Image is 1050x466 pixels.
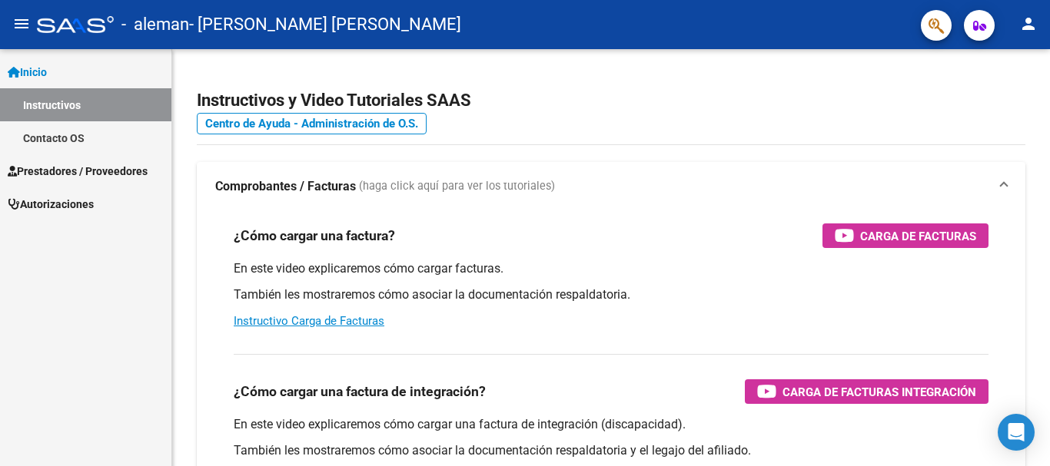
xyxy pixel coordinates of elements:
[234,286,989,303] p: También les mostraremos cómo asociar la documentación respaldatoria.
[998,414,1035,451] div: Open Intercom Messenger
[783,382,976,402] span: Carga de Facturas Integración
[8,196,94,213] span: Autorizaciones
[8,64,47,81] span: Inicio
[8,163,148,180] span: Prestadores / Proveedores
[234,260,989,277] p: En este video explicaremos cómo cargar facturas.
[215,178,356,195] strong: Comprobantes / Facturas
[745,379,989,404] button: Carga de Facturas Integración
[860,226,976,246] span: Carga de Facturas
[822,223,989,248] button: Carga de Facturas
[189,8,461,41] span: - [PERSON_NAME] [PERSON_NAME]
[197,86,1025,115] h2: Instructivos y Video Tutoriales SAAS
[234,225,395,246] h3: ¿Cómo cargar una factura?
[234,381,486,402] h3: ¿Cómo cargar una factura de integración?
[12,15,31,33] mat-icon: menu
[1019,15,1038,33] mat-icon: person
[234,314,384,328] a: Instructivo Carga de Facturas
[197,162,1025,211] mat-expansion-panel-header: Comprobantes / Facturas (haga click aquí para ver los tutoriales)
[359,178,555,195] span: (haga click aquí para ver los tutoriales)
[234,442,989,459] p: También les mostraremos cómo asociar la documentación respaldatoria y el legajo del afiliado.
[234,416,989,433] p: En este video explicaremos cómo cargar una factura de integración (discapacidad).
[197,113,427,134] a: Centro de Ayuda - Administración de O.S.
[121,8,189,41] span: - aleman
